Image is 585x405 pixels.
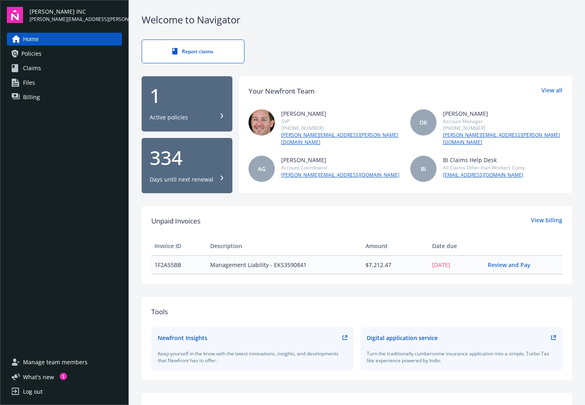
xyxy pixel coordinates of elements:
[151,216,201,226] span: Unpaid Invoices
[362,236,429,256] th: Amount
[7,7,23,23] img: navigator-logo.svg
[443,132,562,146] a: [PERSON_NAME][EMAIL_ADDRESS][PERSON_NAME][DOMAIN_NAME]
[443,156,525,164] div: BI Claims Help Desk
[23,356,88,369] span: Manage team members
[420,118,427,127] span: DK
[21,47,42,60] span: Policies
[541,86,562,96] a: View all
[429,236,485,256] th: Date due
[531,216,562,226] a: View billing
[151,307,562,317] div: Tools
[429,256,485,274] td: [DATE]
[367,350,556,364] div: Turn the traditionally cumbersome insurance application into a simple, Turbo-Tax like experience ...
[150,113,188,121] div: Active policies
[23,91,40,104] span: Billing
[158,48,228,55] div: Report claims
[29,7,122,16] span: [PERSON_NAME] INC
[249,109,275,136] img: photo
[151,256,207,274] td: 1F2A55BB
[7,76,122,89] a: Files
[151,236,207,256] th: Invoice ID
[367,334,438,342] div: Digital application service
[281,109,401,118] div: [PERSON_NAME]
[258,165,265,173] span: AG
[142,76,232,132] button: 1Active policies
[150,148,224,167] div: 334
[281,132,401,146] a: [PERSON_NAME][EMAIL_ADDRESS][PERSON_NAME][DOMAIN_NAME]
[210,261,359,269] span: Management Liability - EKS3590841
[23,373,54,381] span: What ' s new
[158,334,207,342] div: Newfront Insights
[7,356,122,369] a: Manage team members
[362,256,429,274] td: $7,212.47
[281,125,401,132] div: [PHONE_NUMBER]
[158,350,347,364] div: Keep yourself in the know with the latest innovations, insights, and developments that Newfront h...
[23,385,43,398] div: Log out
[443,118,562,125] div: Account Manager
[150,175,213,184] div: Days until next renewal
[443,171,525,179] a: [EMAIL_ADDRESS][DOMAIN_NAME]
[29,16,122,23] span: [PERSON_NAME][EMAIL_ADDRESS][PERSON_NAME][DOMAIN_NAME]
[281,171,399,179] a: [PERSON_NAME][EMAIL_ADDRESS][DOMAIN_NAME]
[443,164,525,171] div: All Claims Other than Workers Comp
[29,7,122,23] button: [PERSON_NAME] INC[PERSON_NAME][EMAIL_ADDRESS][PERSON_NAME][DOMAIN_NAME]
[23,76,35,89] span: Files
[443,109,562,118] div: [PERSON_NAME]
[7,91,122,104] a: Billing
[142,138,232,193] button: 334Days until next renewal
[7,47,122,60] a: Policies
[142,40,244,63] a: Report claims
[249,86,315,96] div: Your Newfront Team
[60,373,67,380] div: 1
[142,13,572,27] div: Welcome to Navigator
[150,86,224,105] div: 1
[7,33,122,46] a: Home
[488,261,537,269] a: Review and Pay
[281,164,399,171] div: Account Coordinator
[23,62,41,75] span: Claims
[281,156,399,164] div: [PERSON_NAME]
[443,125,562,132] div: [PHONE_NUMBER]
[421,165,426,173] span: BI
[23,33,39,46] span: Home
[7,62,122,75] a: Claims
[7,373,67,381] button: What's new1
[207,236,363,256] th: Description
[281,118,401,125] div: SVP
